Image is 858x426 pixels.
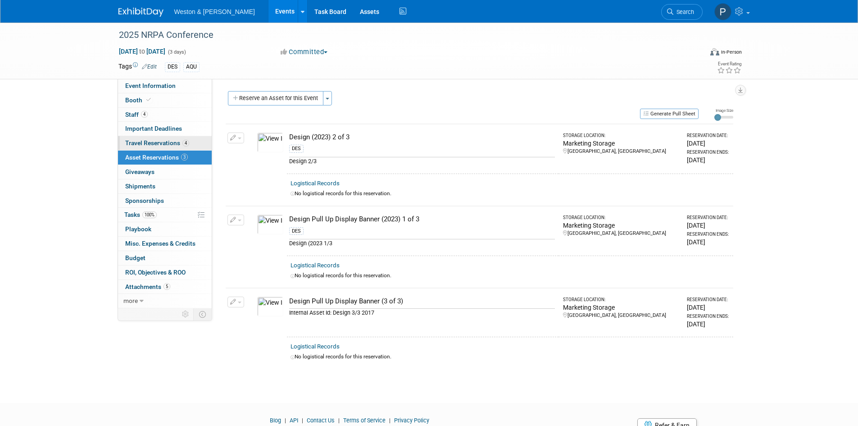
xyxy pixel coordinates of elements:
a: Giveaways [118,165,212,179]
span: | [387,417,393,424]
div: Event Format [649,47,742,60]
span: (3 days) [167,49,186,55]
span: Asset Reservations [125,154,188,161]
span: Budget [125,254,145,261]
span: 100% [142,211,157,218]
a: Playbook [118,222,212,236]
div: AQU [183,62,200,72]
div: Marketing Storage [563,221,679,230]
span: | [282,417,288,424]
div: [DATE] [687,303,730,312]
span: | [300,417,305,424]
span: Booth [125,96,153,104]
div: DES [289,227,304,235]
a: Logistical Records [291,180,340,187]
span: to [138,48,146,55]
div: [DATE] [687,156,730,165]
span: 3 [181,154,188,160]
a: Logistical Records [291,343,340,350]
span: Attachments [125,283,170,290]
div: Design (2023 1/3 [289,239,555,247]
a: Booth [118,93,212,107]
div: Design 2/3 [289,157,555,165]
div: Event Rating [717,62,741,66]
span: 5 [163,283,170,290]
span: Search [673,9,694,15]
div: Storage Location: [563,215,679,221]
div: [GEOGRAPHIC_DATA], [GEOGRAPHIC_DATA] [563,148,679,155]
div: [DATE] [687,320,730,329]
a: Privacy Policy [394,417,429,424]
div: [GEOGRAPHIC_DATA], [GEOGRAPHIC_DATA] [563,312,679,319]
a: Attachments5 [118,280,212,294]
span: | [336,417,342,424]
span: Sponsorships [125,197,164,204]
span: Tasks [124,211,157,218]
span: Important Deadlines [125,125,182,132]
span: Staff [125,111,148,118]
a: Logistical Records [291,262,340,269]
span: more [123,297,138,304]
a: Staff4 [118,108,212,122]
a: Sponsorships [118,194,212,208]
img: ExhibitDay [118,8,163,17]
a: API [290,417,298,424]
div: [GEOGRAPHIC_DATA], [GEOGRAPHIC_DATA] [563,230,679,237]
div: 2025 NRPA Conference [116,27,689,43]
a: Shipments [118,179,212,193]
div: Storage Location: [563,133,679,139]
a: Important Deadlines [118,122,212,136]
div: Internal Asset Id: Design 3/3 2017 [289,308,555,317]
img: View Images [257,215,283,234]
a: Edit [142,64,157,70]
a: Search [661,4,703,20]
div: Reservation Date: [687,297,730,303]
button: Generate Pull Sheet [640,109,699,119]
img: View Images [257,297,283,316]
span: Shipments [125,183,155,190]
div: In-Person [721,49,742,55]
i: Booth reservation complete [146,97,151,102]
div: Image Size [714,108,733,113]
div: Reservation Date: [687,133,730,139]
span: Giveaways [125,168,154,175]
img: View Images [257,133,283,152]
a: Misc. Expenses & Credits [118,237,212,251]
span: Misc. Expenses & Credits [125,240,195,247]
span: [DATE] [DATE] [118,47,166,55]
span: Travel Reservations [125,139,189,147]
div: Reservation Ends: [687,231,730,238]
div: Reservation Date: [687,215,730,221]
td: Personalize Event Tab Strip [178,308,194,320]
div: Reservation Ends: [687,149,730,156]
a: Travel Reservations4 [118,136,212,150]
a: Budget [118,251,212,265]
div: Marketing Storage [563,303,679,312]
div: Reservation Ends: [687,313,730,320]
div: [DATE] [687,139,730,148]
div: Design Pull Up Display Banner (2023) 1 of 3 [289,215,555,224]
div: DES [165,62,180,72]
div: Marketing Storage [563,139,679,148]
span: 4 [141,111,148,118]
a: Terms of Service [343,417,386,424]
img: Patrick Yeo [714,3,731,20]
div: DES [289,145,304,153]
a: Contact Us [307,417,335,424]
td: Toggle Event Tabs [193,308,212,320]
span: ROI, Objectives & ROO [125,269,186,276]
td: Tags [118,62,157,72]
span: Weston & [PERSON_NAME] [174,8,255,15]
a: more [118,294,212,308]
div: Storage Location: [563,297,679,303]
img: Format-Inperson.png [710,48,719,55]
div: Design (2023) 2 of 3 [289,133,555,142]
button: Reserve an Asset for this Event [228,91,323,105]
div: No logistical records for this reservation. [291,353,730,361]
a: Tasks100% [118,208,212,222]
span: Playbook [125,225,151,233]
span: 4 [182,140,189,147]
div: No logistical records for this reservation. [291,272,730,279]
button: Committed [277,47,331,57]
a: Asset Reservations3 [118,151,212,165]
